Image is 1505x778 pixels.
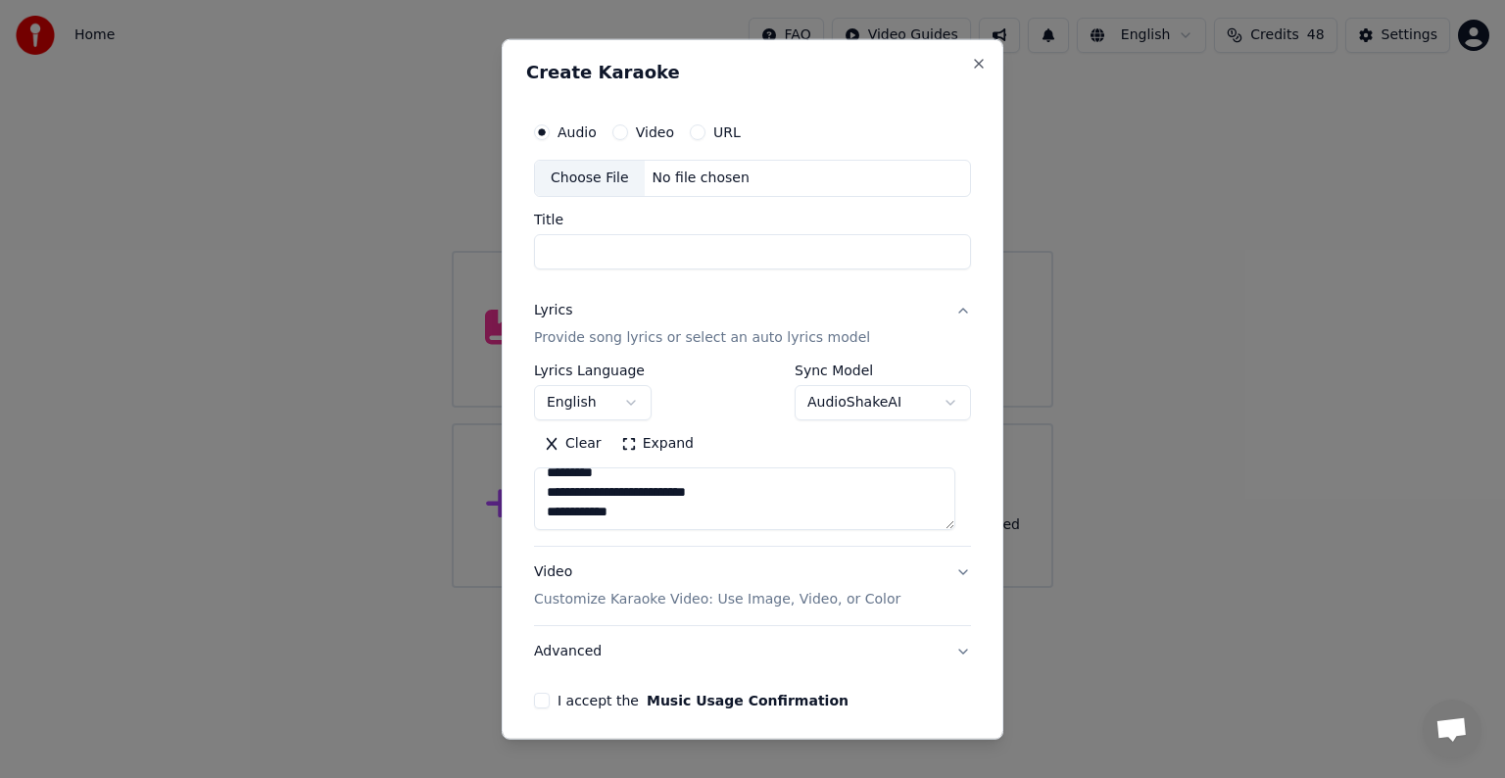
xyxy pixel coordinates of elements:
[558,125,597,139] label: Audio
[526,64,979,81] h2: Create Karaoke
[558,694,849,707] label: I accept the
[534,213,971,226] label: Title
[534,364,652,377] label: Lyrics Language
[534,301,572,320] div: Lyrics
[534,562,900,609] div: Video
[534,285,971,364] button: LyricsProvide song lyrics or select an auto lyrics model
[534,328,870,348] p: Provide song lyrics or select an auto lyrics model
[636,125,674,139] label: Video
[535,161,645,196] div: Choose File
[534,364,971,546] div: LyricsProvide song lyrics or select an auto lyrics model
[534,626,971,677] button: Advanced
[645,169,757,188] div: No file chosen
[611,428,704,460] button: Expand
[795,364,971,377] label: Sync Model
[534,547,971,625] button: VideoCustomize Karaoke Video: Use Image, Video, or Color
[647,694,849,707] button: I accept the
[713,125,741,139] label: URL
[534,590,900,609] p: Customize Karaoke Video: Use Image, Video, or Color
[534,428,611,460] button: Clear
